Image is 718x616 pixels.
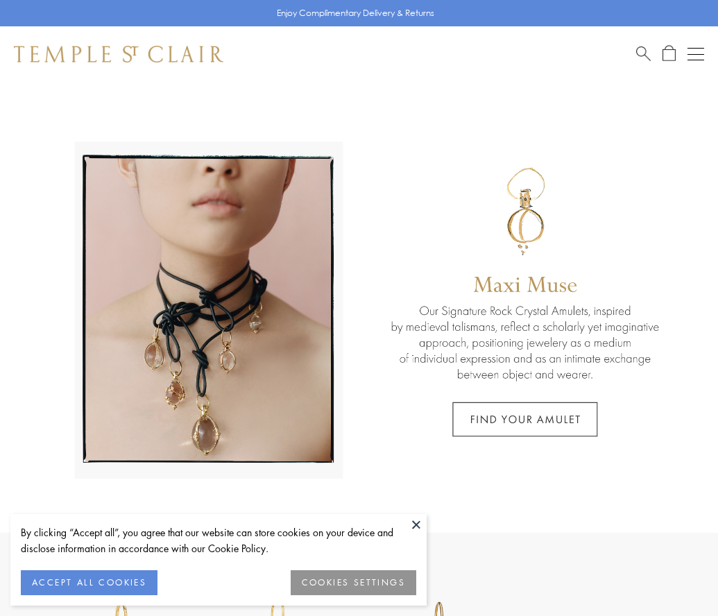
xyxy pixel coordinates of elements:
a: Search [636,45,651,62]
a: Open Shopping Bag [663,45,676,62]
button: COOKIES SETTINGS [291,570,416,595]
img: Temple St. Clair [14,46,223,62]
button: ACCEPT ALL COOKIES [21,570,157,595]
p: Enjoy Complimentary Delivery & Returns [277,6,434,20]
div: By clicking “Accept all”, you agree that our website can store cookies on your device and disclos... [21,524,416,556]
button: Open navigation [687,46,704,62]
